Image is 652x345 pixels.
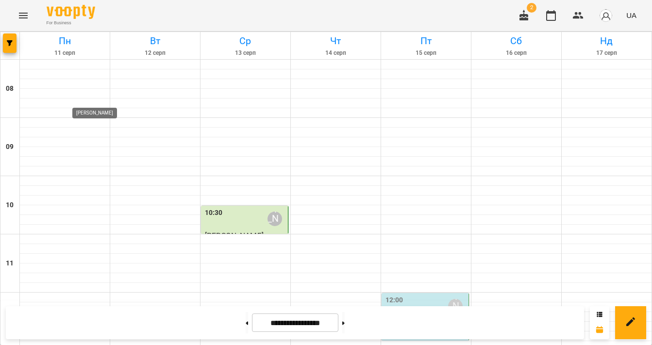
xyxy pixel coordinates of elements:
[622,6,640,24] button: UA
[6,200,14,211] h6: 10
[6,142,14,152] h6: 09
[47,5,95,19] img: Voopty Logo
[21,49,108,58] h6: 11 серп
[112,49,199,58] h6: 12 серп
[202,49,289,58] h6: 13 серп
[563,33,650,49] h6: Нд
[112,33,199,49] h6: Вт
[527,3,536,13] span: 2
[205,208,223,218] label: 10:30
[205,231,264,240] span: [PERSON_NAME]
[292,33,379,49] h6: Чт
[563,49,650,58] h6: 17 серп
[267,212,282,226] div: Марія Хоміцька
[473,33,560,49] h6: Сб
[21,33,108,49] h6: Пн
[6,83,14,94] h6: 08
[12,4,35,27] button: Menu
[626,10,636,20] span: UA
[383,49,469,58] h6: 15 серп
[202,33,289,49] h6: Ср
[47,20,95,26] span: For Business
[6,258,14,269] h6: 11
[448,299,463,313] div: Марія Хоміцька
[599,9,613,22] img: avatar_s.png
[292,49,379,58] h6: 14 серп
[385,295,403,306] label: 12:00
[473,49,560,58] h6: 16 серп
[383,33,469,49] h6: Пт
